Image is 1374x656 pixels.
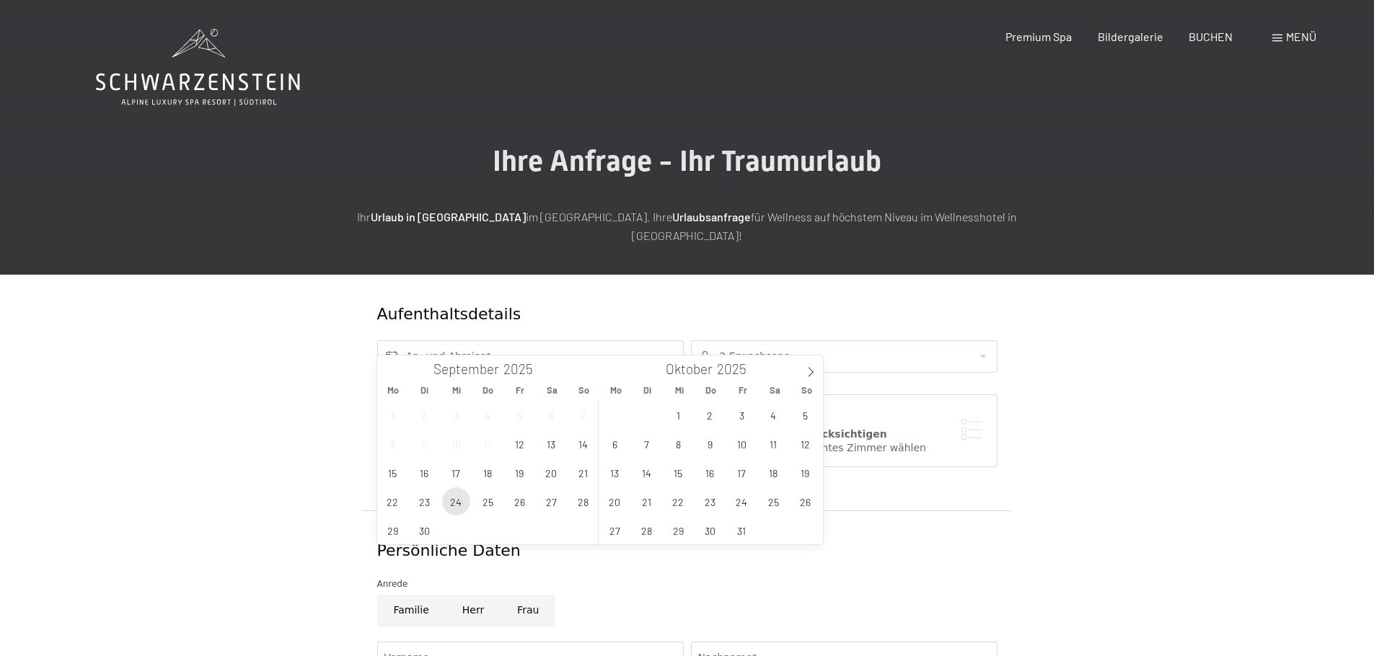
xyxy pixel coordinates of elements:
span: Menü [1286,30,1316,43]
span: Oktober 29, 2025 [664,516,692,544]
span: Fr [504,386,536,395]
span: September 11, 2025 [474,430,502,458]
span: Mo [377,386,409,395]
span: September 18, 2025 [474,458,502,487]
div: Aufenthaltsdetails [377,303,893,326]
span: Ihre Anfrage - Ihr Traumurlaub [493,144,881,178]
span: September 5, 2025 [506,401,534,429]
div: Ich möchte ein bestimmtes Zimmer wählen [706,441,982,456]
span: September 30, 2025 [410,516,439,544]
input: Year [713,360,760,377]
span: So [791,386,822,395]
span: Oktober 11, 2025 [759,430,788,458]
a: Premium Spa [1005,30,1072,43]
span: Oktober 31, 2025 [728,516,756,544]
span: September 20, 2025 [537,458,565,487]
span: Oktober 28, 2025 [633,516,661,544]
p: Ihr im [GEOGRAPHIC_DATA]. Ihre für Wellness auf höchstem Niveau im Wellnesshotel in [GEOGRAPHIC_D... [327,208,1048,244]
span: Oktober 30, 2025 [696,516,724,544]
span: Oktober 24, 2025 [728,487,756,515]
span: Oktober 21, 2025 [633,487,661,515]
span: Sa [759,386,791,395]
span: Oktober [666,363,713,376]
span: September [433,363,499,376]
span: September 8, 2025 [379,430,407,458]
span: Oktober 5, 2025 [791,401,819,429]
span: Oktober 18, 2025 [759,458,788,487]
span: Oktober 9, 2025 [696,430,724,458]
div: Zimmerwunsch berücksichtigen [706,427,982,442]
span: Oktober 19, 2025 [791,458,819,487]
span: Oktober 6, 2025 [601,430,629,458]
div: Anrede [377,577,998,591]
a: BUCHEN [1189,30,1233,43]
span: September 22, 2025 [379,487,407,515]
span: Oktober 23, 2025 [696,487,724,515]
span: Oktober 7, 2025 [633,430,661,458]
span: September 19, 2025 [506,458,534,487]
span: September 16, 2025 [410,458,439,487]
span: Di [409,386,441,395]
span: September 24, 2025 [442,487,470,515]
span: September 25, 2025 [474,487,502,515]
span: Oktober 22, 2025 [664,487,692,515]
span: September 27, 2025 [537,487,565,515]
span: Di [632,386,664,395]
strong: Urlaubsanfrage [672,210,751,223]
span: September 14, 2025 [569,430,597,458]
span: September 12, 2025 [506,430,534,458]
span: Oktober 20, 2025 [601,487,629,515]
span: September 26, 2025 [506,487,534,515]
span: September 9, 2025 [410,430,439,458]
span: Mi [441,386,472,395]
span: So [568,386,599,395]
span: Oktober 26, 2025 [791,487,819,515]
span: Oktober 12, 2025 [791,430,819,458]
span: September 29, 2025 [379,516,407,544]
span: September 1, 2025 [379,401,407,429]
a: Bildergalerie [1098,30,1163,43]
span: Oktober 17, 2025 [728,458,756,487]
span: Mo [600,386,632,395]
span: Oktober 25, 2025 [759,487,788,515]
span: Oktober 27, 2025 [601,516,629,544]
div: Persönliche Daten [377,540,998,562]
span: Do [472,386,504,395]
span: September 3, 2025 [442,401,470,429]
span: Oktober 8, 2025 [664,430,692,458]
span: Do [695,386,727,395]
span: Oktober 13, 2025 [601,458,629,487]
span: Oktober 16, 2025 [696,458,724,487]
span: September 7, 2025 [569,401,597,429]
span: Oktober 1, 2025 [664,401,692,429]
input: Year [499,360,547,377]
span: September 28, 2025 [569,487,597,515]
span: Oktober 15, 2025 [664,458,692,487]
span: September 6, 2025 [537,401,565,429]
span: September 10, 2025 [442,430,470,458]
span: September 21, 2025 [569,458,597,487]
span: Oktober 2, 2025 [696,401,724,429]
strong: Urlaub in [GEOGRAPHIC_DATA] [371,210,526,223]
span: September 15, 2025 [379,458,407,487]
span: Oktober 3, 2025 [728,401,756,429]
span: Oktober 14, 2025 [633,458,661,487]
span: September 23, 2025 [410,487,439,515]
span: Oktober 4, 2025 [759,401,788,429]
span: September 2, 2025 [410,401,439,429]
span: Sa [536,386,568,395]
span: Oktober 10, 2025 [728,430,756,458]
span: September 13, 2025 [537,430,565,458]
span: September 4, 2025 [474,401,502,429]
span: Mi [664,386,695,395]
span: September 17, 2025 [442,458,470,487]
span: Fr [727,386,759,395]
